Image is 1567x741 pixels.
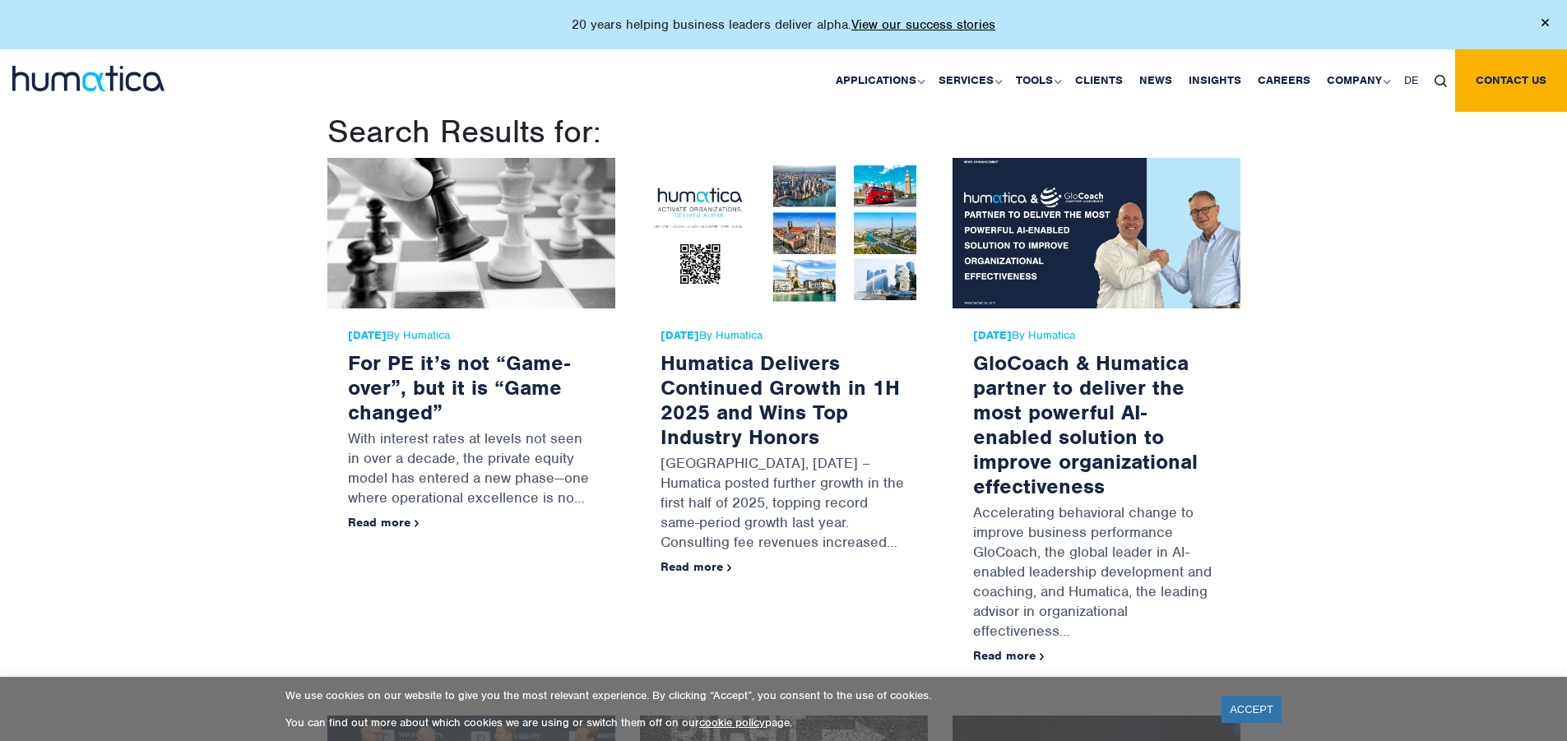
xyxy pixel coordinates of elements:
img: arrowicon [1040,653,1045,660]
a: ACCEPT [1222,696,1282,723]
img: arrowicon [727,564,732,572]
a: Humatica Delivers Continued Growth in 1H 2025 and Wins Top Industry Honors [661,350,900,450]
a: Read more [348,515,420,530]
a: Insights [1180,49,1249,112]
p: Accelerating behavioral change to improve business performance GloCoach, the global leader in AI-... [973,498,1220,649]
h1: Search Results for: [327,112,1240,151]
a: Tools [1008,49,1067,112]
strong: [DATE] [348,328,387,342]
a: DE [1396,49,1426,112]
a: Clients [1067,49,1131,112]
p: You can find out more about which cookies we are using or switch them off on our page. [285,716,1201,729]
a: News [1131,49,1180,112]
a: View our success stories [851,16,995,33]
p: We use cookies on our website to give you the most relevant experience. By clicking “Accept”, you... [285,688,1201,702]
img: GloCoach & Humatica partner to deliver the most powerful AI-enabled solution to improve organizat... [953,158,1240,308]
a: cookie policy [699,716,765,729]
a: Contact us [1455,49,1567,112]
a: Careers [1249,49,1319,112]
strong: [DATE] [661,328,699,342]
a: Company [1319,49,1396,112]
p: 20 years helping business leaders deliver alpha. [572,16,995,33]
span: By Humatica [973,329,1220,342]
img: logo [12,66,165,91]
span: DE [1404,73,1418,87]
a: Services [930,49,1008,112]
a: GloCoach & Humatica partner to deliver the most powerful AI-enabled solution to improve organizat... [973,350,1198,499]
img: arrowicon [415,520,420,527]
span: By Humatica [348,329,595,342]
a: Read more [661,559,732,574]
strong: [DATE] [973,328,1012,342]
img: For PE it’s not “Game-over”, but it is “Game changed” [327,158,615,308]
a: Applications [828,49,930,112]
p: [GEOGRAPHIC_DATA], [DATE] – Humatica posted further growth in the first half of 2025, topping rec... [661,449,907,560]
span: By Humatica [661,329,907,342]
a: For PE it’s not “Game-over”, but it is “Game changed” [348,350,570,425]
p: With interest rates at levels not seen in over a decade, the private equity model has entered a n... [348,424,595,516]
img: Humatica Delivers Continued Growth in 1H 2025 and Wins Top Industry Honors [640,158,928,308]
img: search_icon [1435,75,1447,87]
a: Read more [973,648,1045,663]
